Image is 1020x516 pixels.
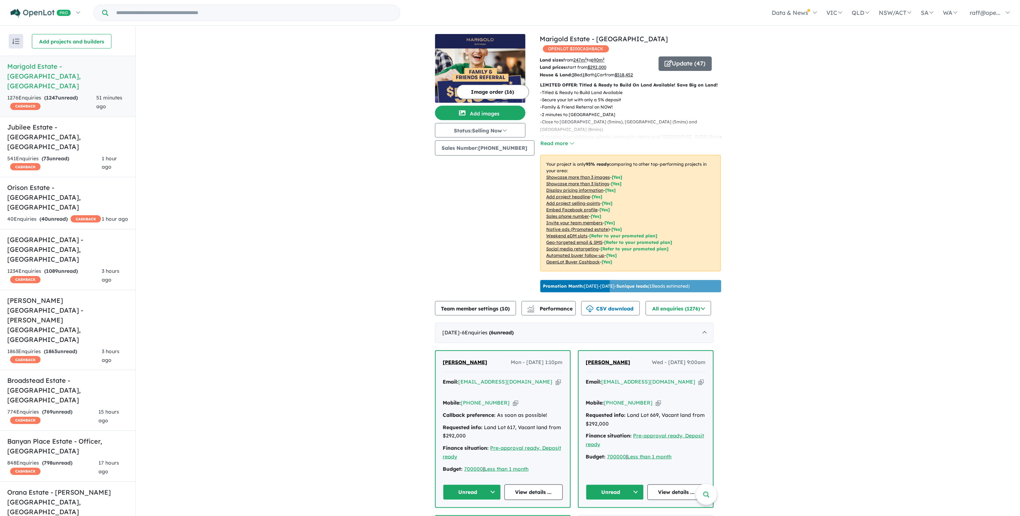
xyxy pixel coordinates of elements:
a: Pre-approval ready, Deposit ready [586,432,704,448]
h5: [PERSON_NAME][GEOGRAPHIC_DATA] - [PERSON_NAME][GEOGRAPHIC_DATA] , [GEOGRAPHIC_DATA] [7,296,128,344]
span: [ Yes ] [591,213,602,219]
span: CASHBACK [10,163,41,170]
button: Performance [522,301,576,316]
u: 700000 [607,453,627,460]
u: Less than 1 month [485,466,529,472]
button: Copy [656,399,661,407]
span: [ Yes ] [605,220,615,225]
a: 700000 [464,466,484,472]
span: 15 hours ago [98,409,119,424]
u: Invite your team members [547,220,603,225]
p: - Titled & Ready to Build Land Available [540,89,727,96]
button: Add images [435,106,526,120]
h5: Marigold Estate - [GEOGRAPHIC_DATA] , [GEOGRAPHIC_DATA] [7,62,128,91]
a: [PHONE_NUMBER] [461,399,510,406]
span: 17 hours ago [98,460,119,475]
h5: Banyan Place Estate - Officer , [GEOGRAPHIC_DATA] [7,436,128,456]
a: Marigold Estate - [GEOGRAPHIC_DATA] [540,35,668,43]
button: All enquiries (1276) [646,301,711,316]
strong: Requested info: [586,412,626,418]
div: 1276 Enquir ies [7,94,96,111]
button: Update (47) [659,56,712,71]
a: [PHONE_NUMBER] [604,399,653,406]
strong: Callback preference: [443,412,496,418]
b: 5 unique leads [617,283,648,289]
sup: 2 [585,57,587,61]
span: CASHBACK [10,468,41,475]
span: OPENLOT $ 200 CASHBACK [543,45,609,52]
div: 541 Enquir ies [7,155,102,172]
span: [PERSON_NAME] [443,359,488,365]
div: 40 Enquir ies [7,215,101,224]
img: line-chart.svg [527,305,534,309]
img: Marigold Estate - Tarneit Logo [438,37,523,46]
div: As soon as possible! [443,411,563,420]
span: 40 [41,216,48,222]
span: CASHBACK [10,103,41,110]
h5: Broadstead Estate - [GEOGRAPHIC_DATA] , [GEOGRAPHIC_DATA] [7,376,128,405]
b: House & Land: [540,72,572,77]
span: CASHBACK [10,276,41,283]
strong: Budget: [443,466,463,472]
strong: Budget: [586,453,606,460]
sup: 2 [603,57,605,61]
span: [Refer to your promoted plan] [604,240,673,245]
strong: Finance situation: [443,445,489,451]
div: 1234 Enquir ies [7,267,102,284]
button: Unread [443,485,501,500]
span: [Yes] [607,253,617,258]
span: Wed - [DATE] 9:00am [652,358,706,367]
span: CASHBACK [10,356,41,363]
button: Unread [586,485,644,500]
span: Mon - [DATE] 1:10pm [511,358,563,367]
div: | [443,465,563,474]
u: Social media retargeting [547,246,599,251]
div: [DATE] [435,323,714,343]
a: View details ... [505,485,563,500]
p: [DATE] - [DATE] - ( 13 leads estimated) [543,283,690,289]
u: Display pricing information [547,187,604,193]
strong: ( unread) [42,155,69,162]
p: - Close to [GEOGRAPHIC_DATA] (5mins), [GEOGRAPHIC_DATA] (5mins) and [GEOGRAPHIC_DATA] (8mins) [540,118,727,133]
a: Pre-approval ready, Deposit ready [443,445,561,460]
img: sort.svg [12,39,20,44]
u: Weekend eDM slots [547,233,588,238]
div: 1863 Enquir ies [7,347,102,365]
strong: ( unread) [489,329,514,336]
span: 1 hour ago [102,216,128,222]
p: start from [540,64,653,71]
span: [ Yes ] [606,187,616,193]
span: [PERSON_NAME] [586,359,631,365]
span: [ Yes ] [600,207,610,212]
input: Try estate name, suburb, builder or developer [110,5,399,21]
u: Add project headline [547,194,590,199]
p: - Secure your lot with only a 5% deposit [540,96,727,103]
div: 774 Enquir ies [7,408,98,425]
div: 848 Enquir ies [7,459,98,476]
span: 73 [43,155,49,162]
b: Promotion Month: [543,283,584,289]
b: Land sizes [540,57,564,63]
h5: Jubilee Estate - [GEOGRAPHIC_DATA] , [GEOGRAPHIC_DATA] [7,122,128,152]
u: 690 m [591,57,605,63]
strong: Requested info: [443,424,483,431]
a: Marigold Estate - Tarneit LogoMarigold Estate - Tarneit [435,34,526,103]
strong: ( unread) [42,409,72,415]
span: 1089 [46,268,58,274]
u: Showcase more than 3 images [547,174,610,180]
span: [Refer to your promoted plan] [590,233,658,238]
p: Bed Bath Car from [540,71,653,79]
u: Geo-targeted email & SMS [547,240,603,245]
u: Native ads (Promoted estate) [547,227,610,232]
div: Land Lot 669, Vacant land from $292,000 [586,411,706,428]
strong: Mobile: [443,399,461,406]
span: Performance [528,305,573,312]
span: [ Yes ] [602,200,613,206]
span: 769 [44,409,52,415]
u: $ 292,000 [588,64,607,70]
button: Copy [699,378,704,386]
h5: Orison Estate - [GEOGRAPHIC_DATA] , [GEOGRAPHIC_DATA] [7,183,128,212]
